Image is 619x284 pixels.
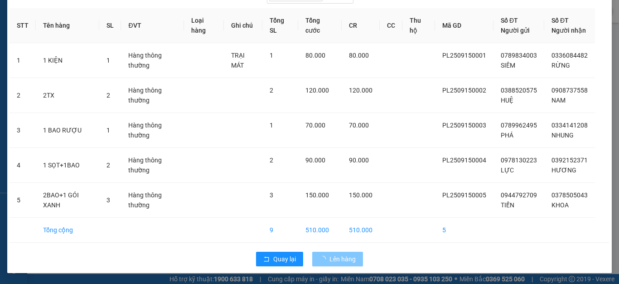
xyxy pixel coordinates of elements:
[305,52,325,59] span: 80.000
[121,8,184,43] th: ĐVT
[270,157,273,164] span: 2
[305,87,329,94] span: 120.000
[435,218,493,243] td: 5
[5,5,36,36] img: logo.jpg
[106,196,110,204] span: 3
[10,8,36,43] th: STT
[262,218,298,243] td: 9
[551,62,570,69] span: RỪNG
[551,27,586,34] span: Người nhận
[501,62,515,69] span: SIÊM
[5,5,131,39] li: Xe khách Mộc Thảo
[551,132,574,139] span: NHUNG
[501,17,518,24] span: Số ĐT
[551,87,588,94] span: 0908737558
[349,191,372,199] span: 150.000
[36,218,99,243] td: Tổng cộng
[270,122,273,129] span: 1
[551,191,588,199] span: 0378505043
[349,122,369,129] span: 70.000
[551,17,569,24] span: Số ĐT
[551,122,588,129] span: 0334141208
[184,8,224,43] th: Loại hàng
[501,191,537,199] span: 0944792709
[262,8,298,43] th: Tổng SL
[501,132,513,139] span: PHÁ
[36,8,99,43] th: Tên hàng
[106,127,110,134] span: 1
[63,49,121,79] li: VP [GEOGRAPHIC_DATA]
[501,27,530,34] span: Người gửi
[231,52,245,69] span: TRẠI MÁT
[36,183,99,218] td: 2BAO+1 GÓI XANH
[36,43,99,78] td: 1 KIỆN
[36,113,99,148] td: 1 BAO RƯỢU
[501,52,537,59] span: 0789834003
[342,8,380,43] th: CR
[551,157,588,164] span: 0392152371
[298,218,342,243] td: 510.000
[312,252,363,266] button: Lên hàng
[501,201,514,209] span: TIẾN
[270,87,273,94] span: 2
[121,113,184,148] td: Hàng thông thường
[551,52,588,59] span: 0336084482
[273,254,296,264] span: Quay lại
[106,162,110,169] span: 2
[224,8,263,43] th: Ghi chú
[36,148,99,183] td: 1 SỌT+1BAO
[106,57,110,64] span: 1
[319,256,329,262] span: loading
[380,8,402,43] th: CC
[270,191,273,199] span: 3
[10,113,36,148] td: 3
[10,43,36,78] td: 1
[10,78,36,113] td: 2
[305,191,329,199] span: 150.000
[10,148,36,183] td: 4
[342,218,380,243] td: 510.000
[501,122,537,129] span: 0789962495
[501,166,514,174] span: LỰC
[121,43,184,78] td: Hàng thông thường
[5,49,63,79] li: VP [GEOGRAPHIC_DATA]
[349,87,372,94] span: 120.000
[256,252,303,266] button: rollbackQuay lại
[121,78,184,113] td: Hàng thông thường
[121,148,184,183] td: Hàng thông thường
[36,78,99,113] td: 2TX
[501,97,513,104] span: HUỆ
[551,201,569,209] span: KHOA
[501,157,537,164] span: 0978130223
[99,8,121,43] th: SL
[435,8,493,43] th: Mã GD
[551,97,566,104] span: NAM
[442,87,486,94] span: PL2509150002
[442,122,486,129] span: PL2509150003
[10,183,36,218] td: 5
[305,122,325,129] span: 70.000
[298,8,342,43] th: Tổng cước
[329,254,356,264] span: Lên hàng
[402,8,435,43] th: Thu hộ
[442,191,486,199] span: PL2509150005
[121,183,184,218] td: Hàng thông thường
[349,52,369,59] span: 80.000
[442,157,486,164] span: PL2509150004
[501,87,537,94] span: 0388520575
[263,256,270,263] span: rollback
[305,157,325,164] span: 90.000
[551,166,576,174] span: HƯƠNG
[106,92,110,99] span: 2
[270,52,273,59] span: 1
[442,52,486,59] span: PL2509150001
[349,157,369,164] span: 90.000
